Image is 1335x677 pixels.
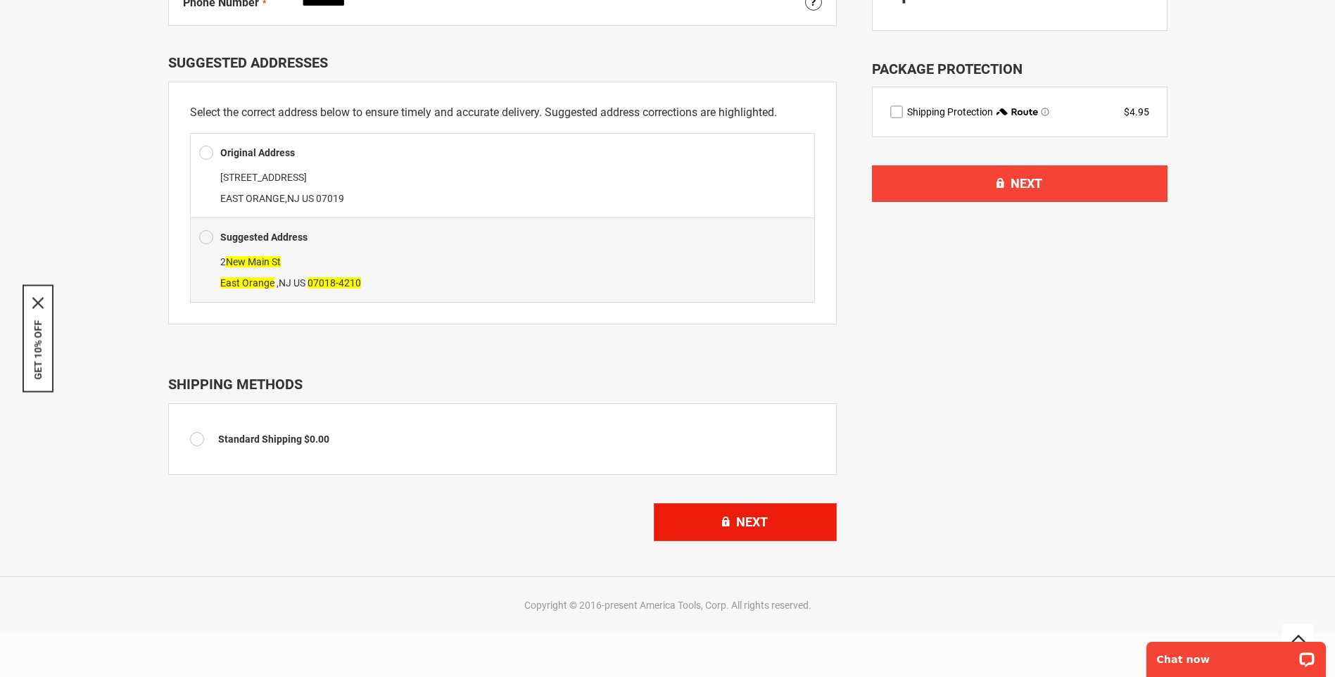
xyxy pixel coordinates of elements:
[220,172,307,183] span: [STREET_ADDRESS]
[890,105,1149,119] div: route shipping protection selector element
[32,320,44,380] button: GET 10% OFF
[218,434,302,445] span: Standard Shipping
[165,598,1171,612] div: Copyright © 2016-present America Tools, Corp. All rights reserved.
[220,232,308,243] b: Suggested Address
[1011,176,1042,191] span: Next
[220,147,295,158] b: Original Address
[736,514,768,529] span: Next
[32,298,44,309] svg: close icon
[907,106,993,118] span: Shipping Protection
[168,376,837,393] div: Shipping Methods
[199,251,806,293] div: ,
[872,59,1168,80] div: Package Protection
[220,193,285,204] span: EAST ORANGE
[308,277,361,289] span: 07018-4210
[293,277,305,289] span: US
[287,193,300,204] span: NJ
[1137,633,1335,677] iframe: LiveChat chat widget
[1124,105,1149,119] div: $4.95
[32,298,44,309] button: Close
[654,503,837,541] button: Next
[168,54,837,71] div: Suggested Addresses
[872,165,1168,202] button: Next
[316,193,344,204] span: 07019
[190,103,815,122] p: Select the correct address below to ensure timely and accurate delivery. Suggested address correc...
[220,256,281,267] span: 2
[302,193,314,204] span: US
[220,277,274,289] span: East Orange
[199,167,806,209] div: ,
[226,256,281,267] span: New Main St
[304,434,329,445] span: $0.00
[279,277,291,289] span: NJ
[1041,108,1049,116] span: Learn more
